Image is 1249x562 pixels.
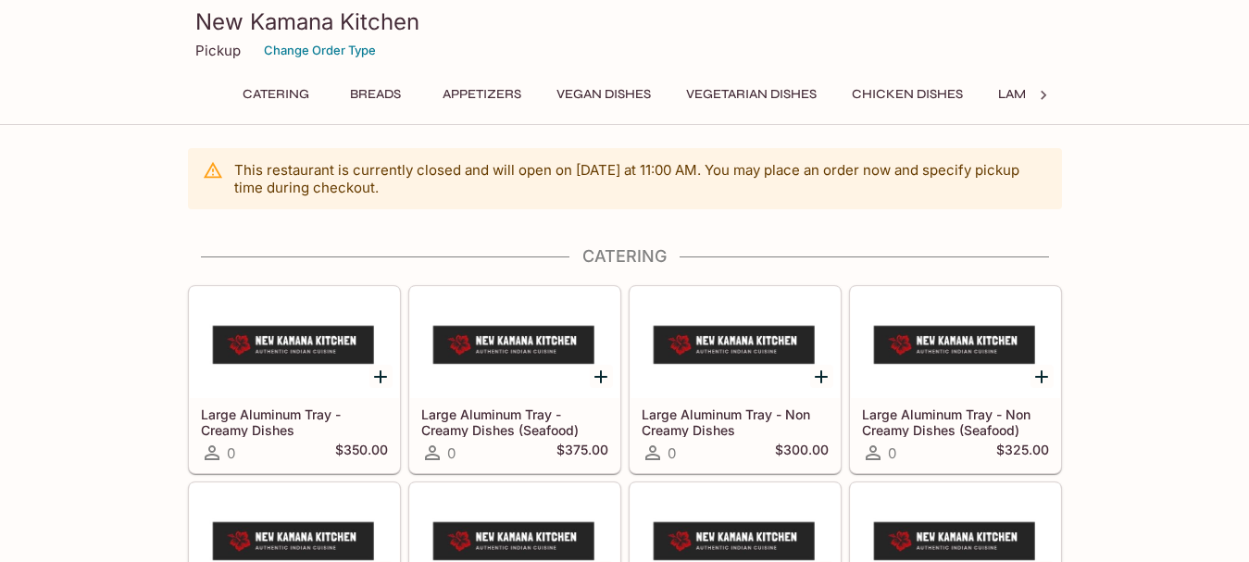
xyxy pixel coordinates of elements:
button: Add Large Aluminum Tray - Creamy Dishes (Seafood) [590,365,613,388]
span: 0 [447,444,456,462]
h5: $350.00 [335,442,388,464]
button: Breads [334,81,418,107]
span: 0 [888,444,896,462]
a: Large Aluminum Tray - Non Creamy Dishes0$300.00 [630,286,841,473]
button: Add Large Aluminum Tray - Creamy Dishes [369,365,393,388]
button: Lamb Dishes [988,81,1093,107]
button: Add Large Aluminum Tray - Non Creamy Dishes (Seafood) [1030,365,1054,388]
a: Large Aluminum Tray - Creamy Dishes (Seafood)0$375.00 [409,286,620,473]
div: Large Aluminum Tray - Non Creamy Dishes [631,287,840,398]
h5: Large Aluminum Tray - Creamy Dishes [201,406,388,437]
h5: $375.00 [556,442,608,464]
a: Large Aluminum Tray - Non Creamy Dishes (Seafood)0$325.00 [850,286,1061,473]
div: Large Aluminum Tray - Creamy Dishes [190,287,399,398]
span: 0 [227,444,235,462]
button: Catering [232,81,319,107]
button: Vegetarian Dishes [676,81,827,107]
div: Large Aluminum Tray - Creamy Dishes (Seafood) [410,287,619,398]
h4: Catering [188,246,1062,267]
div: Large Aluminum Tray - Non Creamy Dishes (Seafood) [851,287,1060,398]
button: Change Order Type [256,36,384,65]
p: This restaurant is currently closed and will open on [DATE] at 11:00 AM . You may place an order ... [234,161,1047,196]
h5: $300.00 [775,442,829,464]
h5: Large Aluminum Tray - Creamy Dishes (Seafood) [421,406,608,437]
span: 0 [668,444,676,462]
button: Vegan Dishes [546,81,661,107]
h5: $325.00 [996,442,1049,464]
h5: Large Aluminum Tray - Non Creamy Dishes [642,406,829,437]
h5: Large Aluminum Tray - Non Creamy Dishes (Seafood) [862,406,1049,437]
button: Appetizers [432,81,531,107]
h3: New Kamana Kitchen [195,7,1055,36]
a: Large Aluminum Tray - Creamy Dishes0$350.00 [189,286,400,473]
button: Add Large Aluminum Tray - Non Creamy Dishes [810,365,833,388]
button: Chicken Dishes [842,81,973,107]
p: Pickup [195,42,241,59]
